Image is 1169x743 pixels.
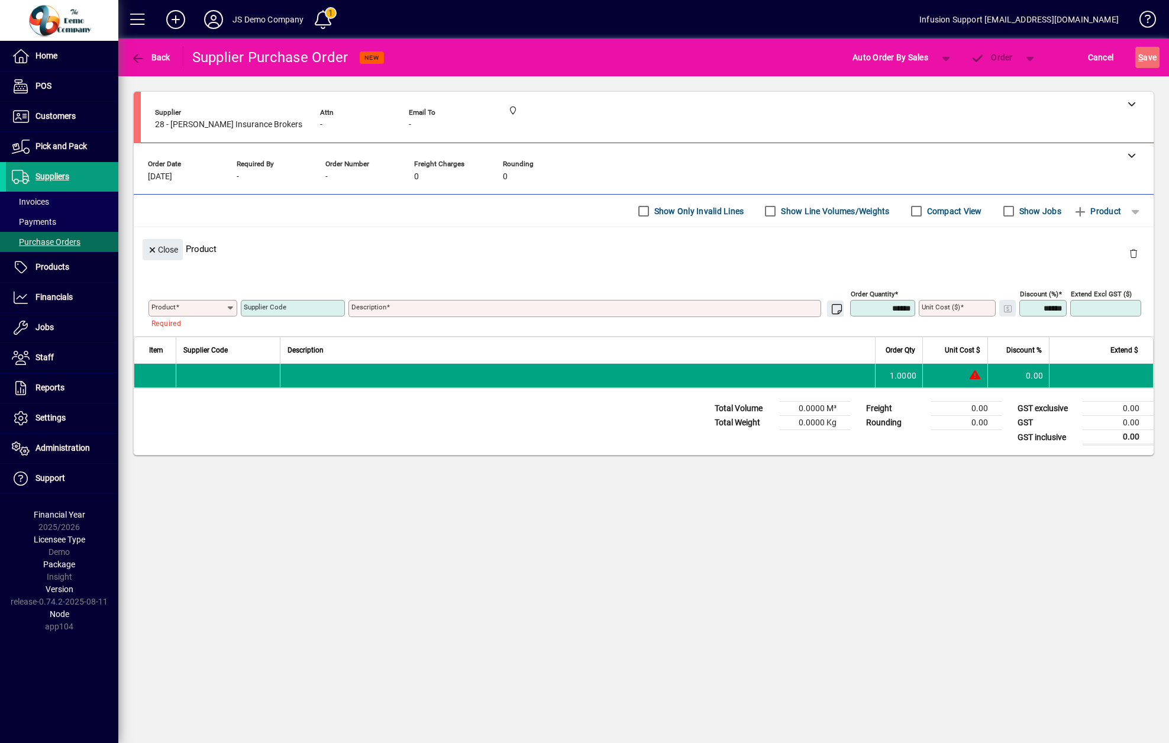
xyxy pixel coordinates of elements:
[35,111,76,121] span: Customers
[1110,344,1138,357] span: Extend $
[1085,47,1117,68] button: Cancel
[6,464,118,493] a: Support
[147,240,178,260] span: Close
[1012,402,1083,416] td: GST exclusive
[6,403,118,433] a: Settings
[325,172,328,182] span: -
[965,47,1019,68] button: Order
[1012,416,1083,430] td: GST
[1071,290,1132,298] mat-label: Extend excl GST ($)
[12,237,80,247] span: Purchase Orders
[852,48,928,67] span: Auto Order By Sales
[232,10,304,29] div: JS Demo Company
[237,172,239,182] span: -
[851,290,894,298] mat-label: Order Quantity
[860,416,931,430] td: Rounding
[151,316,228,329] mat-error: Required
[971,53,1013,62] span: Order
[6,72,118,101] a: POS
[35,292,73,302] span: Financials
[1131,2,1154,41] a: Knowledge Base
[128,47,173,68] button: Back
[6,434,118,463] a: Administration
[1119,239,1148,267] button: Delete
[351,303,386,311] mat-label: Description
[1138,53,1143,62] span: S
[134,227,1154,270] div: Product
[1083,402,1154,416] td: 0.00
[6,132,118,161] a: Pick and Pack
[922,303,960,311] mat-label: Unit Cost ($)
[35,413,66,422] span: Settings
[35,322,54,332] span: Jobs
[43,560,75,569] span: Package
[6,192,118,212] a: Invoices
[709,416,780,430] td: Total Weight
[652,205,744,217] label: Show Only Invalid Lines
[183,344,228,357] span: Supplier Code
[140,244,186,254] app-page-header-button: Close
[148,172,172,182] span: [DATE]
[6,102,118,131] a: Customers
[987,364,1049,387] td: 0.00
[6,212,118,232] a: Payments
[34,535,85,544] span: Licensee Type
[149,344,163,357] span: Item
[1138,48,1157,67] span: ave
[1017,205,1061,217] label: Show Jobs
[6,343,118,373] a: Staff
[151,303,176,311] mat-label: Product
[35,353,54,362] span: Staff
[143,239,183,260] button: Close
[6,283,118,312] a: Financials
[847,47,934,68] button: Auto Order By Sales
[195,9,232,30] button: Profile
[1083,430,1154,445] td: 0.00
[1020,290,1058,298] mat-label: Discount (%)
[6,373,118,403] a: Reports
[931,416,1002,430] td: 0.00
[364,54,379,62] span: NEW
[945,344,980,357] span: Unit Cost $
[157,9,195,30] button: Add
[35,51,57,60] span: Home
[35,141,87,151] span: Pick and Pack
[1119,248,1148,259] app-page-header-button: Delete
[1135,47,1160,68] button: Save
[155,120,302,130] span: 28 - [PERSON_NAME] Insurance Brokers
[34,510,85,519] span: Financial Year
[709,402,780,416] td: Total Volume
[118,47,183,68] app-page-header-button: Back
[875,364,922,387] td: 1.0000
[409,120,411,130] span: -
[192,48,348,67] div: Supplier Purchase Order
[780,402,851,416] td: 0.0000 M³
[1006,344,1042,357] span: Discount %
[288,344,324,357] span: Description
[320,120,322,130] span: -
[35,473,65,483] span: Support
[925,205,982,217] label: Compact View
[919,10,1119,29] div: Infusion Support [EMAIL_ADDRESS][DOMAIN_NAME]
[131,53,170,62] span: Back
[50,609,69,619] span: Node
[860,402,931,416] td: Freight
[503,172,508,182] span: 0
[6,41,118,71] a: Home
[1012,430,1083,445] td: GST inclusive
[46,584,73,594] span: Version
[779,205,889,217] label: Show Line Volumes/Weights
[6,313,118,343] a: Jobs
[1088,48,1114,67] span: Cancel
[1083,416,1154,430] td: 0.00
[6,232,118,252] a: Purchase Orders
[6,253,118,282] a: Products
[35,81,51,91] span: POS
[12,217,56,227] span: Payments
[35,383,64,392] span: Reports
[414,172,419,182] span: 0
[931,402,1002,416] td: 0.00
[886,344,915,357] span: Order Qty
[780,416,851,430] td: 0.0000 Kg
[244,303,286,311] mat-label: Supplier Code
